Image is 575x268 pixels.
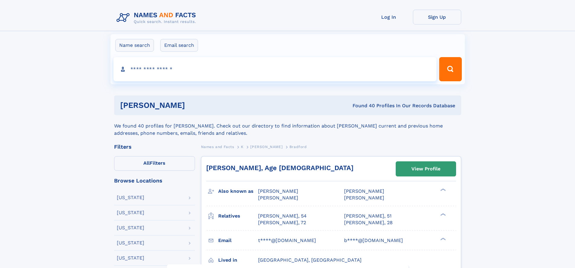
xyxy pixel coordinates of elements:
[344,213,391,219] a: [PERSON_NAME], 51
[218,186,258,196] h3: Also known as
[218,255,258,265] h3: Lived in
[258,195,298,201] span: [PERSON_NAME]
[258,188,298,194] span: [PERSON_NAME]
[258,219,306,226] a: [PERSON_NAME], 72
[114,115,461,137] div: We found 40 profiles for [PERSON_NAME]. Check out our directory to find information about [PERSON...
[218,211,258,221] h3: Relatives
[439,188,446,192] div: ❯
[117,241,144,245] div: [US_STATE]
[396,162,456,176] a: View Profile
[413,10,461,24] a: Sign Up
[344,195,384,201] span: [PERSON_NAME]
[114,10,201,26] img: Logo Names and Facts
[289,145,307,149] span: Bradford
[117,195,144,200] div: [US_STATE]
[439,237,446,241] div: ❯
[117,256,144,260] div: [US_STATE]
[218,235,258,246] h3: Email
[114,178,195,183] div: Browse Locations
[117,225,144,230] div: [US_STATE]
[344,188,384,194] span: [PERSON_NAME]
[439,57,462,81] button: Search Button
[241,145,244,149] span: K
[241,143,244,150] a: K
[344,219,393,226] a: [PERSON_NAME], 28
[120,102,269,109] h1: [PERSON_NAME]
[258,257,362,263] span: [GEOGRAPHIC_DATA], [GEOGRAPHIC_DATA]
[250,143,283,150] a: [PERSON_NAME]
[439,212,446,216] div: ❯
[269,102,455,109] div: Found 40 Profiles In Our Records Database
[250,145,283,149] span: [PERSON_NAME]
[113,57,437,81] input: search input
[115,39,154,52] label: Name search
[365,10,413,24] a: Log In
[411,162,440,176] div: View Profile
[117,210,144,215] div: [US_STATE]
[114,156,195,171] label: Filters
[143,160,150,166] span: All
[206,164,353,172] a: [PERSON_NAME], Age [DEMOGRAPHIC_DATA]
[258,213,307,219] a: [PERSON_NAME], 54
[201,143,234,150] a: Names and Facts
[160,39,198,52] label: Email search
[114,144,195,150] div: Filters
